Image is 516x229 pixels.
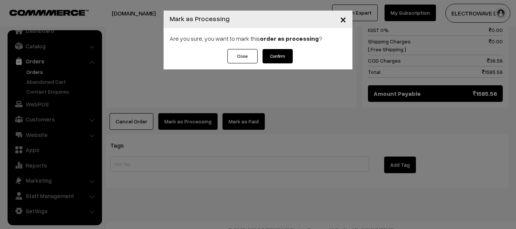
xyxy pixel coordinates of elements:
[334,8,352,31] button: Close
[260,35,319,42] strong: order as processing
[164,28,352,49] div: Are you sure, you want to mark this ?
[227,49,258,63] button: Close
[340,12,346,26] span: ×
[263,49,293,63] button: Confirm
[170,14,230,24] h4: Mark as Processing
